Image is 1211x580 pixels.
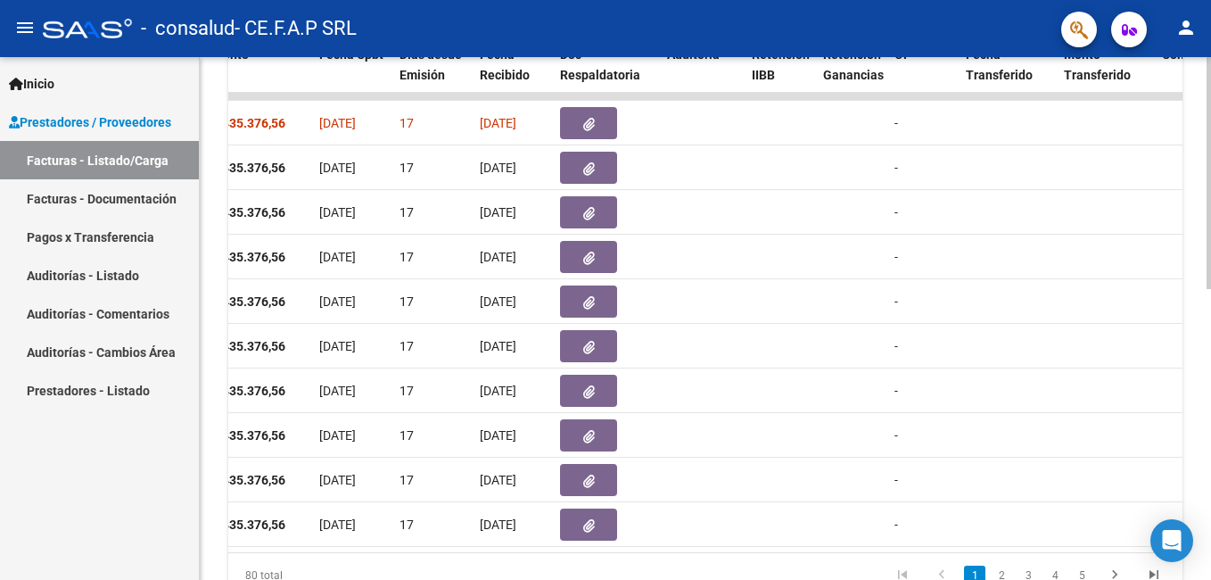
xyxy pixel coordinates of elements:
[212,116,285,130] strong: $ 435.376,56
[9,74,54,94] span: Inicio
[400,428,414,443] span: 17
[319,473,356,487] span: [DATE]
[966,47,1033,82] span: Fecha Transferido
[212,161,285,175] strong: $ 435.376,56
[141,9,235,48] span: - consalud
[894,339,898,353] span: -
[894,428,898,443] span: -
[480,339,516,353] span: [DATE]
[553,36,660,114] datatable-header-cell: Doc Respaldatoria
[887,36,959,114] datatable-header-cell: OP
[480,47,530,82] span: Fecha Recibido
[212,294,285,309] strong: $ 435.376,56
[1064,47,1131,82] span: Monto Transferido
[894,250,898,264] span: -
[14,17,36,38] mat-icon: menu
[400,384,414,398] span: 17
[560,47,640,82] span: Doc Respaldatoria
[235,9,357,48] span: - CE.F.A.P SRL
[319,250,356,264] span: [DATE]
[212,473,285,487] strong: $ 435.376,56
[1150,519,1193,562] div: Open Intercom Messenger
[400,205,414,220] span: 17
[894,116,898,130] span: -
[319,161,356,175] span: [DATE]
[752,47,810,82] span: Retencion IIBB
[959,36,1057,114] datatable-header-cell: Fecha Transferido
[894,294,898,309] span: -
[319,339,356,353] span: [DATE]
[9,112,171,132] span: Prestadores / Proveedores
[480,250,516,264] span: [DATE]
[480,473,516,487] span: [DATE]
[212,205,285,220] strong: $ 435.376,56
[205,36,312,114] datatable-header-cell: Monto
[400,473,414,487] span: 17
[400,47,462,82] span: Días desde Emisión
[480,384,516,398] span: [DATE]
[894,384,898,398] span: -
[480,116,516,130] span: [DATE]
[894,518,898,532] span: -
[400,294,414,309] span: 17
[400,116,414,130] span: 17
[894,161,898,175] span: -
[473,36,553,114] datatable-header-cell: Fecha Recibido
[480,294,516,309] span: [DATE]
[480,518,516,532] span: [DATE]
[319,116,356,130] span: [DATE]
[319,294,356,309] span: [DATE]
[480,205,516,220] span: [DATE]
[400,518,414,532] span: 17
[894,473,898,487] span: -
[319,428,356,443] span: [DATE]
[823,47,884,82] span: Retención Ganancias
[480,161,516,175] span: [DATE]
[319,205,356,220] span: [DATE]
[745,36,816,114] datatable-header-cell: Retencion IIBB
[400,339,414,353] span: 17
[212,384,285,398] strong: $ 435.376,56
[1175,17,1197,38] mat-icon: person
[392,36,473,114] datatable-header-cell: Días desde Emisión
[319,384,356,398] span: [DATE]
[1057,36,1155,114] datatable-header-cell: Monto Transferido
[319,518,356,532] span: [DATE]
[312,36,392,114] datatable-header-cell: Fecha Cpbt
[212,339,285,353] strong: $ 435.376,56
[400,161,414,175] span: 17
[894,205,898,220] span: -
[816,36,887,114] datatable-header-cell: Retención Ganancias
[480,428,516,443] span: [DATE]
[212,518,285,532] strong: $ 435.376,56
[212,250,285,264] strong: $ 435.376,56
[212,428,285,443] strong: $ 435.376,56
[660,36,745,114] datatable-header-cell: Auditoria
[400,250,414,264] span: 17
